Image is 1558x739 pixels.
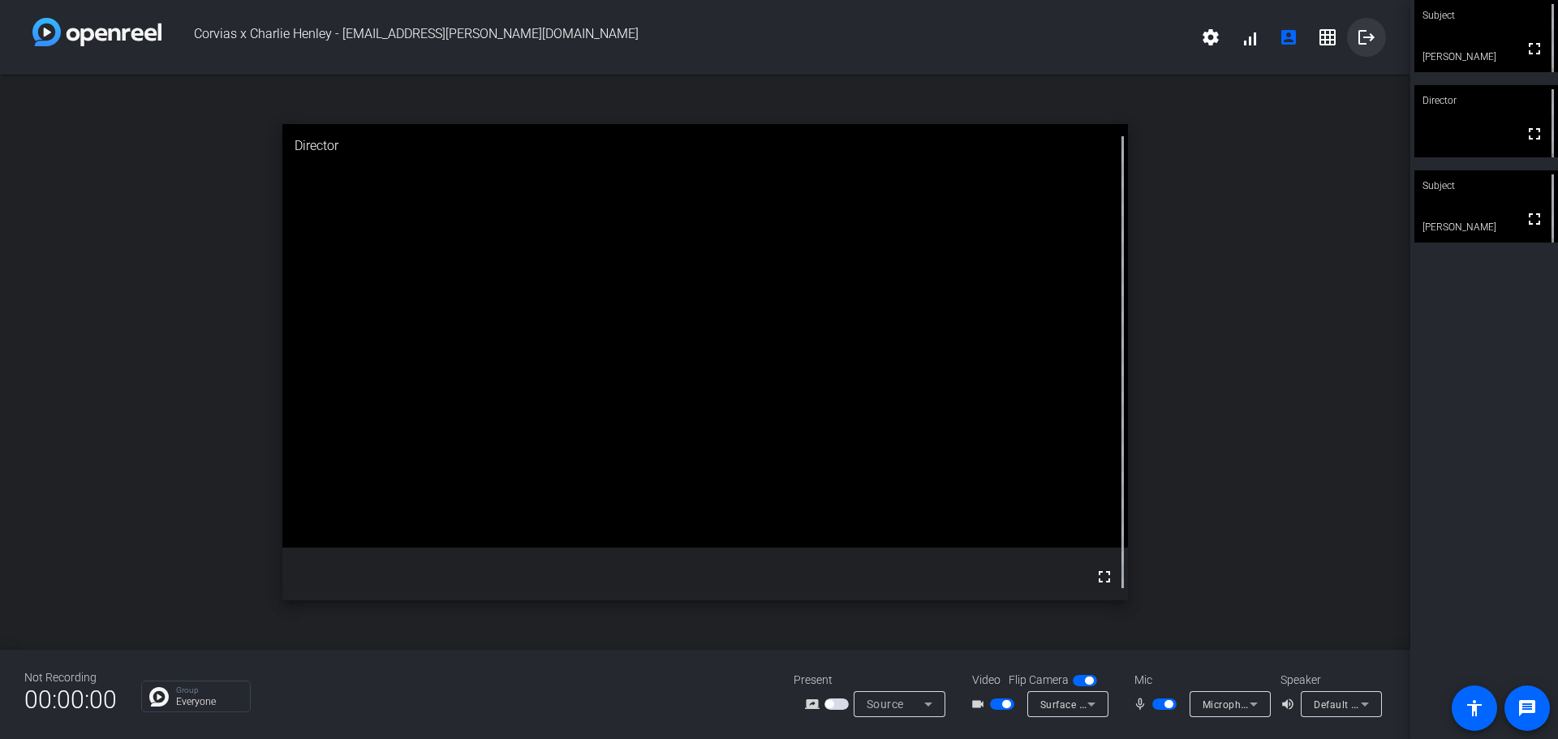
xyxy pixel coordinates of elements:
mat-icon: fullscreen [1525,209,1544,229]
mat-icon: logout [1357,28,1376,47]
mat-icon: grid_on [1318,28,1337,47]
mat-icon: volume_up [1280,694,1300,714]
p: Everyone [176,697,242,707]
span: Source [867,698,904,711]
div: Mic [1118,672,1280,689]
button: signal_cellular_alt [1230,18,1269,57]
mat-icon: message [1517,698,1537,718]
mat-icon: mic_none [1133,694,1152,714]
div: Speaker [1280,672,1378,689]
span: 00:00:00 [24,680,117,720]
mat-icon: screen_share_outline [805,694,824,714]
div: Present [794,672,956,689]
mat-icon: settings [1201,28,1220,47]
span: Corvias x Charlie Henley - [EMAIL_ADDRESS][PERSON_NAME][DOMAIN_NAME] [161,18,1191,57]
mat-icon: fullscreen [1525,124,1544,144]
p: Group [176,686,242,694]
mat-icon: fullscreen [1525,39,1544,58]
mat-icon: account_box [1279,28,1298,47]
div: Director [282,124,1129,168]
mat-icon: fullscreen [1095,567,1114,586]
span: Microphone Array (Realtek High Definition Audio(SST)) [1203,698,1463,711]
span: Surface Camera Front (045e:0990) [1040,698,1206,711]
div: Director [1414,85,1558,116]
mat-icon: videocam_outline [971,694,990,714]
span: Video [972,672,1001,689]
img: Chat Icon [149,687,169,707]
div: Not Recording [24,669,117,686]
span: Flip Camera [1009,672,1069,689]
div: Subject [1414,170,1558,201]
mat-icon: accessibility [1465,698,1484,718]
img: white-gradient.svg [32,18,161,46]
